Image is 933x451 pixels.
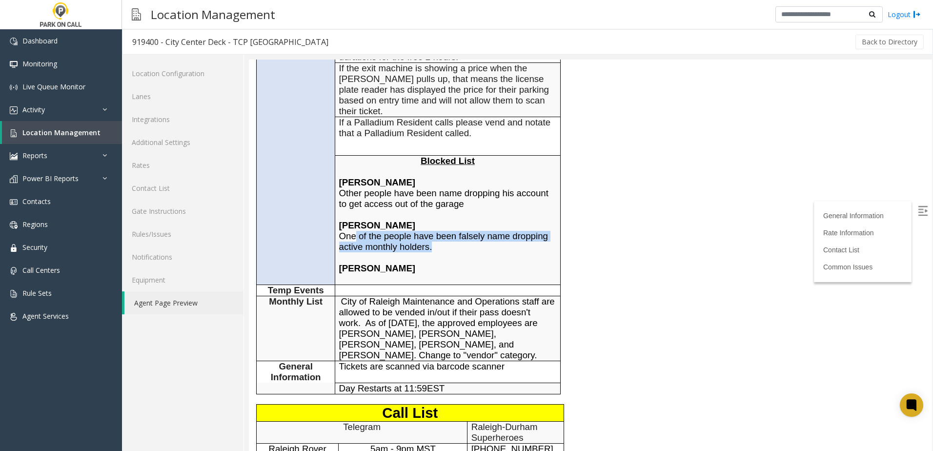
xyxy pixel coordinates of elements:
img: 'icon' [10,129,18,137]
span: [PHONE_NUMBER] [223,384,304,394]
a: Rules/Issues [122,223,243,246]
span: Temp Events [19,225,75,236]
a: Agent Page Preview [124,291,243,314]
span: Security [22,243,47,252]
img: 'icon' [10,313,18,321]
a: Contact List [574,186,610,194]
button: Back to Directory [855,35,924,49]
img: 'icon' [10,198,18,206]
img: 'icon' [10,61,18,68]
img: Open/Close Sidebar Menu [669,146,679,156]
a: General Information [574,152,635,160]
span: Telegram [94,362,132,372]
span: Activity [22,105,45,114]
span: Blocked List [172,96,226,106]
h3: Location Management [146,2,280,26]
span: City of Raleigh Maintenance and Operations staff are allowed to be vended in/out if their pass do... [90,237,306,301]
span: [PERSON_NAME] [90,204,167,214]
a: Integrations [122,108,243,131]
span: General Information [22,302,72,323]
img: 'icon' [10,244,18,252]
span: Raleigh-Durham Superheroes [223,362,289,383]
b: [PERSON_NAME] [90,161,167,171]
span: Power BI Reports [22,174,79,183]
img: 'icon' [10,290,18,298]
span: Regions [22,220,48,229]
a: Logout [888,9,921,20]
span: Call List [133,345,189,361]
span: If the exit machine is showing a price when the [PERSON_NAME] pulls up, that means the license pl... [90,3,300,57]
b: [PERSON_NAME] [90,118,167,128]
img: 'icon' [10,152,18,160]
span: Contacts [22,197,51,206]
span: Reports [22,151,47,160]
img: pageIcon [132,2,141,26]
span: Tickets are scanned via barcode scanner [90,302,256,312]
span: Raleigh Rover [20,384,77,394]
a: Equipment [122,268,243,291]
a: Gate Instructions [122,200,243,223]
a: Rate Information [574,169,625,177]
a: Contact List [122,177,243,200]
img: 'icon' [10,267,18,275]
span: 5am - 9pm MST [122,384,187,394]
span: Other people have been name dropping his account to get access out of the garage One of the peopl... [90,118,300,192]
img: 'icon' [10,83,18,91]
span: Rule Sets [22,288,52,298]
span: Monitoring [22,59,57,68]
a: Location Configuration [122,62,243,85]
img: 'icon' [10,106,18,114]
span: Dashboard [22,36,58,45]
a: Location Management [2,121,122,144]
a: Rates [122,154,243,177]
a: Common Issues [574,204,624,211]
img: 'icon' [10,221,18,229]
span: Call Centers [22,266,60,275]
span: Location Management [22,128,101,137]
div: 919400 - City Center Deck - TCP [GEOGRAPHIC_DATA] [132,36,328,48]
img: 'icon' [10,175,18,183]
img: logout [913,9,921,20]
a: Lanes [122,85,243,108]
a: Notifications [122,246,243,268]
span: If a Palladium Resident calls please vend and notate that a Palladium Resident called. [90,58,302,79]
span: Agent Services [22,311,69,321]
span: Live Queue Monitor [22,82,85,91]
span: Monthly List [20,237,74,247]
img: 'icon' [10,38,18,45]
span: Day Restarts at 11:59EST [90,324,196,334]
a: Additional Settings [122,131,243,154]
